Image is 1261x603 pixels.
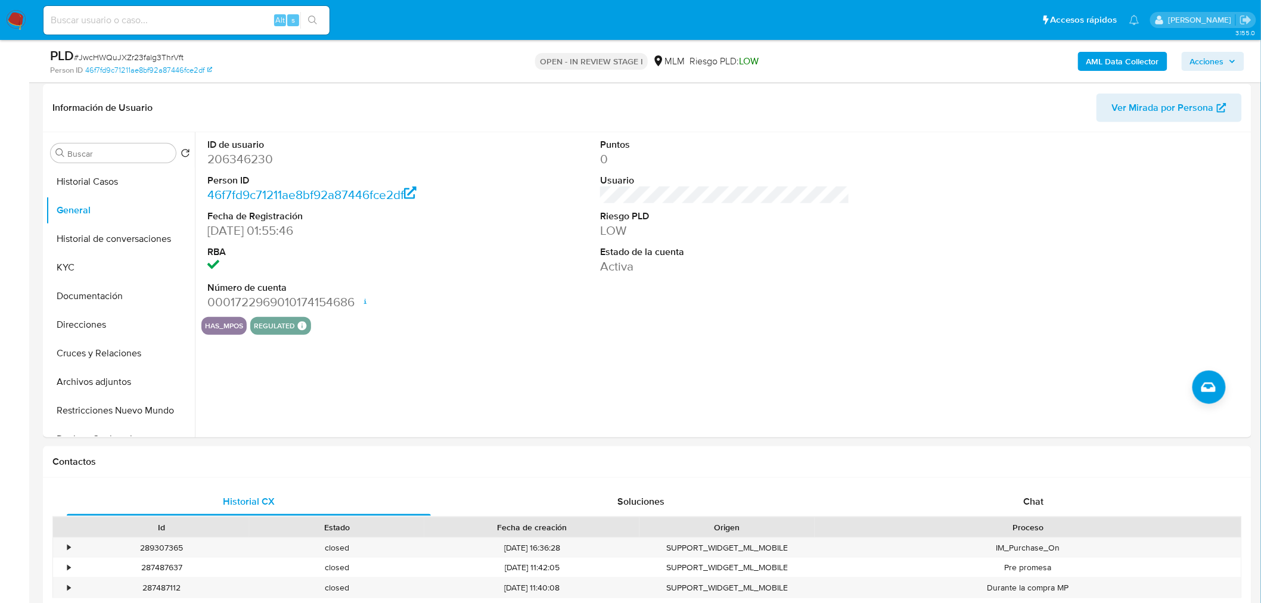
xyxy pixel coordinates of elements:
[600,151,850,167] dd: 0
[600,210,850,223] dt: Riesgo PLD
[52,102,153,114] h1: Información de Usuario
[74,558,249,577] div: 287487637
[1182,52,1244,71] button: Acciones
[205,324,243,328] button: has_mpos
[207,294,457,310] dd: 0001722969010174154686
[46,196,195,225] button: General
[424,558,639,577] div: [DATE] 11:42:05
[46,339,195,368] button: Cruces y Relaciones
[639,558,815,577] div: SUPPORT_WIDGET_ML_MOBILE
[249,538,424,558] div: closed
[85,65,212,76] a: 46f7fd9c71211ae8bf92a87446fce2df
[300,12,325,29] button: search-icon
[1129,15,1139,25] a: Notificaciones
[815,558,1241,577] div: Pre promesa
[1190,52,1224,71] span: Acciones
[249,558,424,577] div: closed
[207,210,457,223] dt: Fecha de Registración
[1051,14,1117,26] span: Accesos rápidos
[46,396,195,425] button: Restricciones Nuevo Mundo
[67,148,171,159] input: Buscar
[207,245,457,259] dt: RBA
[46,225,195,253] button: Historial de conversaciones
[600,258,850,275] dd: Activa
[639,578,815,598] div: SUPPORT_WIDGET_ML_MOBILE
[207,186,417,203] a: 46f7fd9c71211ae8bf92a87446fce2df
[46,368,195,396] button: Archivos adjuntos
[207,281,457,294] dt: Número de cuenta
[181,148,190,161] button: Volver al orden por defecto
[600,138,850,151] dt: Puntos
[1235,28,1255,38] span: 3.155.0
[815,538,1241,558] div: IM_Purchase_On
[207,151,457,167] dd: 206346230
[653,55,685,68] div: MLM
[1097,94,1242,122] button: Ver Mirada por Persona
[67,582,70,593] div: •
[223,495,275,508] span: Historial CX
[424,538,639,558] div: [DATE] 16:36:28
[46,310,195,339] button: Direcciones
[600,222,850,239] dd: LOW
[689,55,759,68] span: Riesgo PLD:
[639,538,815,558] div: SUPPORT_WIDGET_ML_MOBILE
[600,245,850,259] dt: Estado de la cuenta
[207,174,457,187] dt: Person ID
[82,521,241,533] div: Id
[1086,52,1159,71] b: AML Data Collector
[74,578,249,598] div: 287487112
[74,538,249,558] div: 289307365
[291,14,295,26] span: s
[254,324,295,328] button: regulated
[535,53,648,70] p: OPEN - IN REVIEW STAGE I
[275,14,285,26] span: Alt
[424,578,639,598] div: [DATE] 11:40:08
[74,51,184,63] span: # JwcHWQuJXZr23falg3ThrVft
[823,521,1233,533] div: Proceso
[67,542,70,554] div: •
[67,562,70,573] div: •
[600,174,850,187] dt: Usuario
[50,46,74,65] b: PLD
[55,148,65,158] button: Buscar
[815,578,1241,598] div: Durante la compra MP
[249,578,424,598] div: closed
[46,253,195,282] button: KYC
[1168,14,1235,26] p: erika.juarez@mercadolibre.com.mx
[739,54,759,68] span: LOW
[257,521,416,533] div: Estado
[52,456,1242,468] h1: Contactos
[46,282,195,310] button: Documentación
[44,13,330,28] input: Buscar usuario o caso...
[1024,495,1044,508] span: Chat
[207,222,457,239] dd: [DATE] 01:55:46
[1240,14,1252,26] a: Salir
[50,65,83,76] b: Person ID
[648,521,806,533] div: Origen
[1078,52,1167,71] button: AML Data Collector
[433,521,631,533] div: Fecha de creación
[1112,94,1214,122] span: Ver Mirada por Persona
[46,425,195,453] button: Devices Geolocation
[46,167,195,196] button: Historial Casos
[618,495,665,508] span: Soluciones
[207,138,457,151] dt: ID de usuario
